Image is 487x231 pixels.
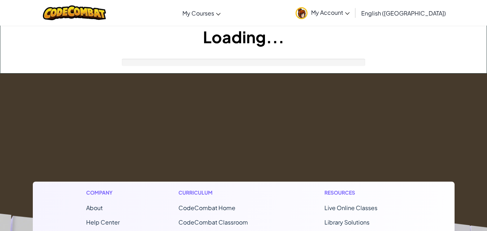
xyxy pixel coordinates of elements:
img: CodeCombat logo [43,5,106,20]
a: Help Center [86,218,120,226]
span: CodeCombat Home [178,204,235,212]
a: Live Online Classes [324,204,377,212]
a: Library Solutions [324,218,369,226]
img: avatar [296,7,307,19]
h1: Resources [324,189,401,196]
span: English ([GEOGRAPHIC_DATA]) [361,9,446,17]
a: My Account [292,1,353,24]
span: My Account [311,9,350,16]
h1: Curriculum [178,189,266,196]
a: CodeCombat Classroom [178,218,248,226]
h1: Loading... [0,26,487,48]
a: English ([GEOGRAPHIC_DATA]) [358,3,450,23]
a: About [86,204,103,212]
span: My Courses [182,9,214,17]
h1: Company [86,189,120,196]
a: My Courses [179,3,224,23]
